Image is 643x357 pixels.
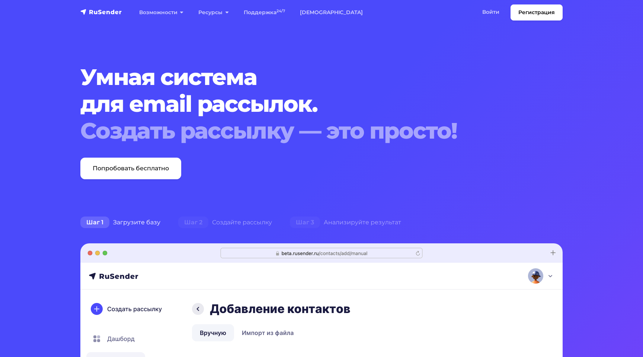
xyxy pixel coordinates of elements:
span: Шаг 2 [178,217,208,228]
div: Анализируйте результат [281,215,410,230]
a: Регистрация [511,4,563,20]
span: Шаг 1 [80,217,109,228]
a: Войти [475,4,507,20]
h1: Умная система для email рассылок. [80,64,522,144]
a: Попробовать бесплатно [80,158,181,179]
div: Загрузите базу [71,215,169,230]
span: Шаг 3 [290,217,320,228]
img: RuSender [80,8,122,16]
a: Ресурсы [191,5,236,20]
div: Создать рассылку — это просто! [80,117,522,144]
a: Поддержка24/7 [236,5,292,20]
a: [DEMOGRAPHIC_DATA] [292,5,370,20]
div: Создайте рассылку [169,215,281,230]
sup: 24/7 [276,9,285,13]
a: Возможности [132,5,191,20]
